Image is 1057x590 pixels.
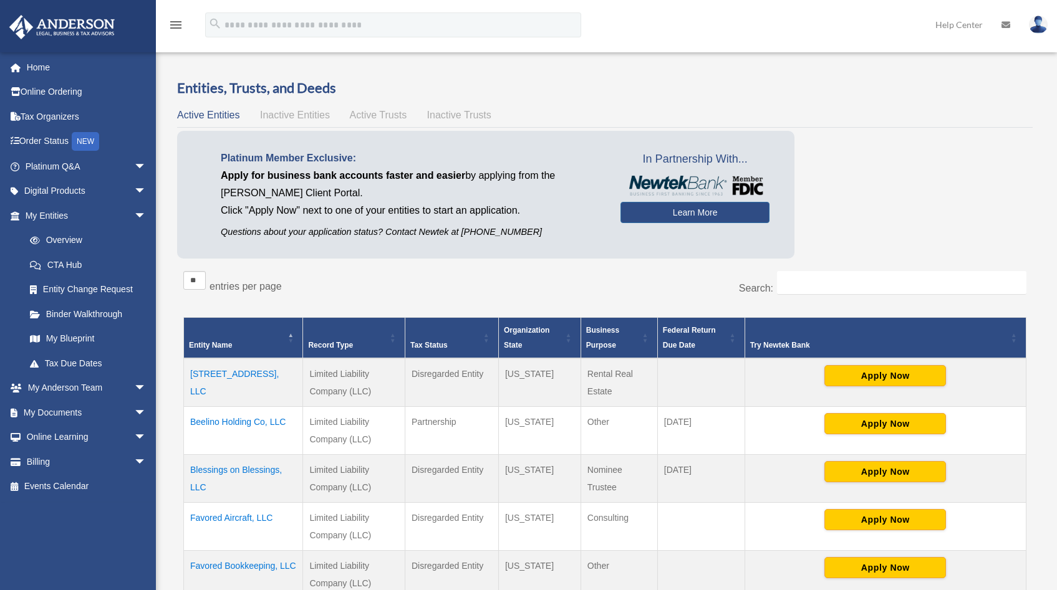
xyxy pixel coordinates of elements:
[303,502,405,550] td: Limited Liability Company (LLC)
[405,317,498,358] th: Tax Status: Activate to sort
[581,502,657,550] td: Consulting
[168,22,183,32] a: menu
[17,351,159,376] a: Tax Due Dates
[184,317,303,358] th: Entity Name: Activate to invert sorting
[9,80,165,105] a: Online Ordering
[9,449,165,474] a: Billingarrow_drop_down
[824,557,946,578] button: Apply Now
[210,281,282,292] label: entries per page
[9,376,165,401] a: My Anderson Teamarrow_drop_down
[17,326,159,351] a: My Blueprint
[498,454,581,502] td: [US_STATE]
[134,179,159,204] span: arrow_drop_down
[498,502,581,550] td: [US_STATE]
[581,454,657,502] td: Nominee Trustee
[221,170,465,181] span: Apply for business bank accounts faster and easier
[824,461,946,482] button: Apply Now
[221,224,602,240] p: Questions about your application status? Contact Newtek at [PHONE_NUMBER]
[739,283,773,293] label: Search:
[221,167,602,202] p: by applying from the [PERSON_NAME] Client Portal.
[303,317,405,358] th: Record Type: Activate to sort
[260,110,330,120] span: Inactive Entities
[134,449,159,475] span: arrow_drop_down
[221,150,602,167] p: Platinum Member Exclusive:
[405,454,498,502] td: Disregarded Entity
[1029,16,1048,34] img: User Pic
[303,358,405,407] td: Limited Liability Company (LLC)
[134,400,159,426] span: arrow_drop_down
[824,365,946,386] button: Apply Now
[350,110,407,120] span: Active Trusts
[17,228,153,253] a: Overview
[657,317,745,358] th: Federal Return Due Date: Activate to sort
[9,104,165,129] a: Tax Organizers
[168,17,183,32] i: menu
[427,110,491,120] span: Inactive Trusts
[189,341,232,350] span: Entity Name
[750,338,1007,353] div: Try Newtek Bank
[663,326,716,350] span: Federal Return Due Date
[303,406,405,454] td: Limited Liability Company (LLC)
[9,129,165,155] a: Order StatusNEW
[134,154,159,179] span: arrow_drop_down
[620,150,770,169] span: In Partnership With...
[9,203,159,228] a: My Entitiesarrow_drop_down
[9,179,165,204] a: Digital Productsarrow_drop_down
[17,277,159,302] a: Entity Change Request
[134,425,159,450] span: arrow_drop_down
[824,413,946,434] button: Apply Now
[184,502,303,550] td: Favored Aircraft, LLC
[405,358,498,407] td: Disregarded Entity
[134,376,159,401] span: arrow_drop_down
[9,474,165,499] a: Events Calendar
[9,55,165,80] a: Home
[17,302,159,326] a: Binder Walkthrough
[586,326,619,350] span: Business Purpose
[498,358,581,407] td: [US_STATE]
[303,454,405,502] td: Limited Liability Company (LLC)
[657,406,745,454] td: [DATE]
[498,406,581,454] td: [US_STATE]
[184,358,303,407] td: [STREET_ADDRESS], LLC
[504,326,549,350] span: Organization State
[9,425,165,450] a: Online Learningarrow_drop_down
[627,176,763,196] img: NewtekBankLogoSM.png
[9,154,165,179] a: Platinum Q&Aarrow_drop_down
[581,406,657,454] td: Other
[6,15,118,39] img: Anderson Advisors Platinum Portal
[208,17,222,31] i: search
[308,341,353,350] span: Record Type
[177,79,1033,98] h3: Entities, Trusts, and Deeds
[405,406,498,454] td: Partnership
[657,454,745,502] td: [DATE]
[581,317,657,358] th: Business Purpose: Activate to sort
[184,406,303,454] td: Beelino Holding Co, LLC
[177,110,239,120] span: Active Entities
[581,358,657,407] td: Rental Real Estate
[824,509,946,530] button: Apply Now
[498,317,581,358] th: Organization State: Activate to sort
[184,454,303,502] td: Blessings on Blessings, LLC
[405,502,498,550] td: Disregarded Entity
[9,400,165,425] a: My Documentsarrow_drop_down
[221,202,602,219] p: Click "Apply Now" next to one of your entities to start an application.
[17,252,159,277] a: CTA Hub
[745,317,1026,358] th: Try Newtek Bank : Activate to sort
[620,202,770,223] a: Learn More
[410,341,448,350] span: Tax Status
[72,132,99,151] div: NEW
[134,203,159,229] span: arrow_drop_down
